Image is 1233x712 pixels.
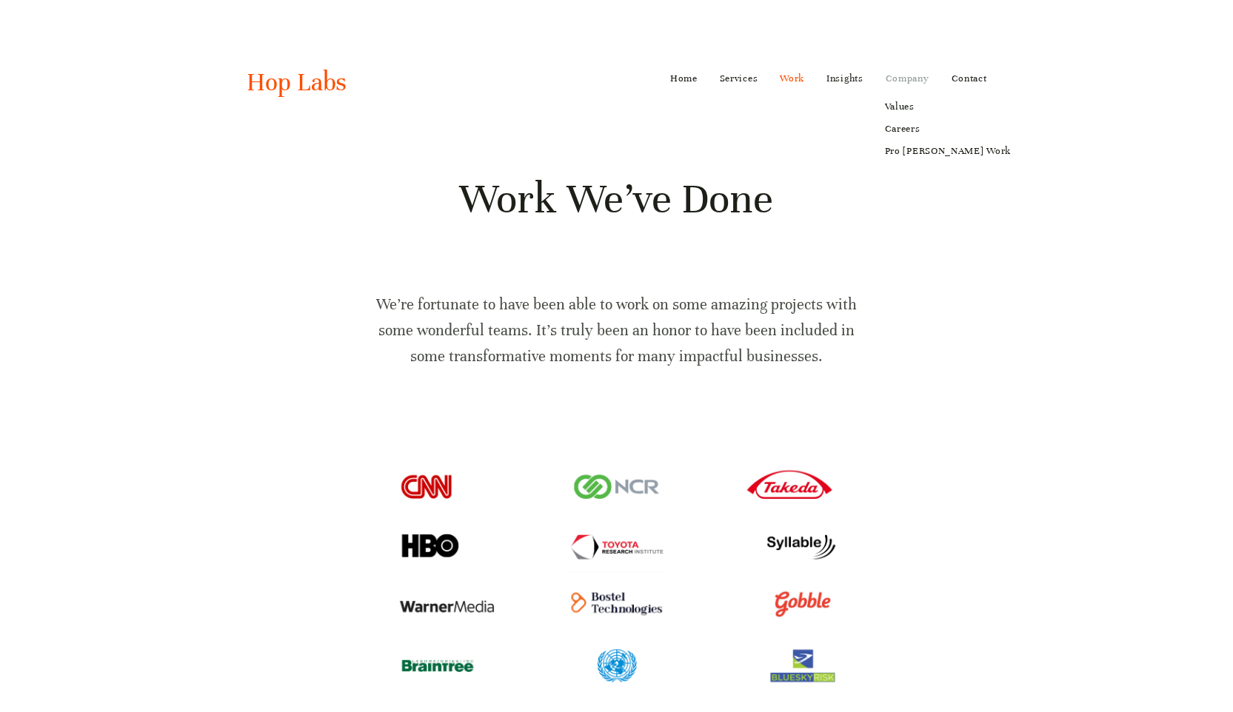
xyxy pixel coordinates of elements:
[374,172,859,226] h1: Work We’ve Done
[952,67,987,90] a: Contact
[374,292,859,370] p: We’re fortunate to have been able to work on some amazing projects with some wonderful teams. It’...
[886,67,929,90] a: Company
[875,140,1021,162] a: Pro [PERSON_NAME] Work
[720,67,758,90] a: Services
[875,95,1021,118] a: Values
[670,67,698,90] a: Home
[247,67,347,98] a: Hop Labs
[826,67,863,90] a: Insights
[780,67,804,90] a: Work
[875,118,1021,140] a: Careers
